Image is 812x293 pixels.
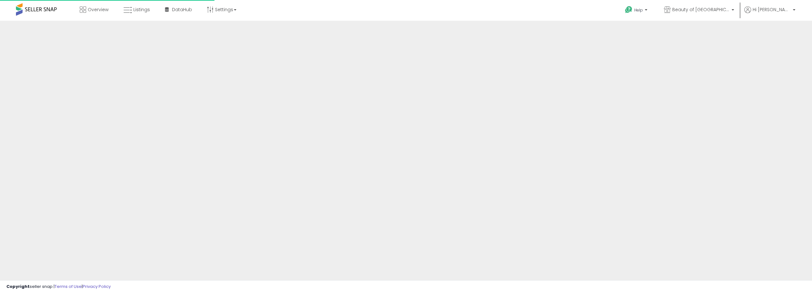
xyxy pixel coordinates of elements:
[133,6,150,13] span: Listings
[6,284,111,290] div: seller snap | |
[83,283,111,289] a: Privacy Policy
[172,6,192,13] span: DataHub
[6,283,30,289] strong: Copyright
[88,6,108,13] span: Overview
[634,7,643,13] span: Help
[55,283,82,289] a: Terms of Use
[753,6,791,13] span: Hi [PERSON_NAME]
[625,6,633,14] i: Get Help
[744,6,795,21] a: Hi [PERSON_NAME]
[672,6,730,13] span: Beauty of [GEOGRAPHIC_DATA]
[620,1,654,21] a: Help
